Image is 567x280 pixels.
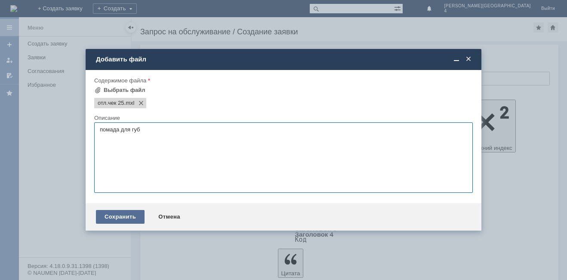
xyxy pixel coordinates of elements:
[464,55,473,63] span: Закрыть
[124,100,135,107] span: отл.чек 25.mxl
[452,55,461,63] span: Свернуть (Ctrl + M)
[104,87,145,94] div: Выбрать файл
[94,78,471,83] div: Содержимое файла
[98,100,124,107] span: отл.чек 25.mxl
[94,115,471,121] div: Описание
[96,55,473,63] div: Добавить файл
[3,3,126,10] div: Прошу вас отложить отложенный чек!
